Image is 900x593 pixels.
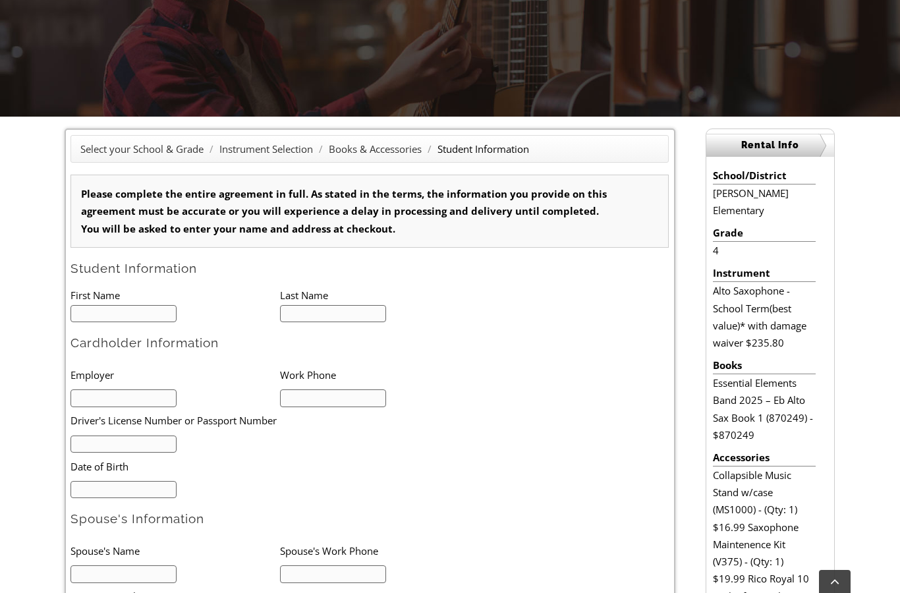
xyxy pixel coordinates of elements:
li: 4 [713,242,815,259]
li: Work Phone [280,361,490,388]
div: Please complete the entire agreement in full. As stated in the terms, the information you provide... [70,175,669,248]
span: / [424,142,435,155]
h2: Rental Info [706,134,834,157]
li: Accessories [713,449,815,466]
li: Alto Saxophone - School Term(best value)* with damage waiver $235.80 [713,282,815,351]
h2: Cardholder Information [70,335,669,351]
li: Date of Birth [70,453,447,480]
li: [PERSON_NAME] Elementary [713,184,815,219]
li: Student Information [437,140,529,157]
li: Spouse's Name [70,537,280,564]
input: Page [109,3,145,17]
h2: Student Information [70,260,669,277]
span: / [316,142,326,155]
li: Books [713,356,815,374]
span: / [206,142,217,155]
a: Instrument Selection [219,142,313,155]
span: of 2 [145,3,165,18]
a: Books & Accessories [329,142,422,155]
li: First Name [70,287,280,304]
li: Instrument [713,264,815,282]
li: Spouse's Work Phone [280,537,490,564]
li: Employer [70,361,280,388]
li: Last Name [280,287,490,304]
select: Zoom [279,3,377,17]
li: Grade [713,224,815,242]
h2: Spouse's Information [70,511,669,527]
li: Driver's License Number or Passport Number [70,407,447,434]
li: Essential Elements Band 2025 – Eb Alto Sax Book 1 (870249) - $870249 [713,374,815,443]
a: Select your School & Grade [80,142,204,155]
li: School/District [713,167,815,184]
